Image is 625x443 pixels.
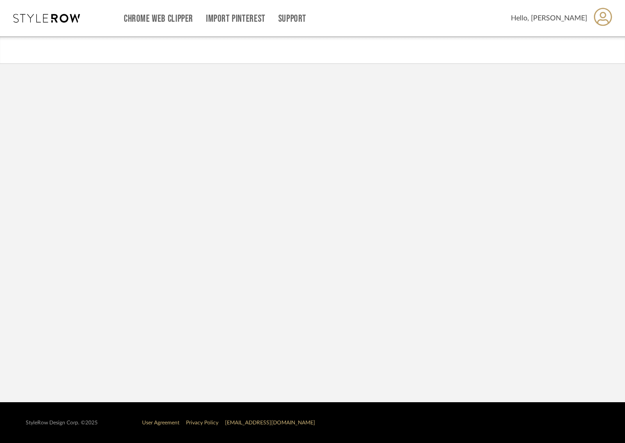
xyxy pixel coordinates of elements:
a: Chrome Web Clipper [124,15,193,23]
span: Hello, [PERSON_NAME] [511,13,587,24]
div: StyleRow Design Corp. ©2025 [26,419,98,426]
a: Support [278,15,306,23]
a: Privacy Policy [186,420,218,425]
a: Import Pinterest [206,15,265,23]
a: [EMAIL_ADDRESS][DOMAIN_NAME] [225,420,315,425]
a: User Agreement [142,420,179,425]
